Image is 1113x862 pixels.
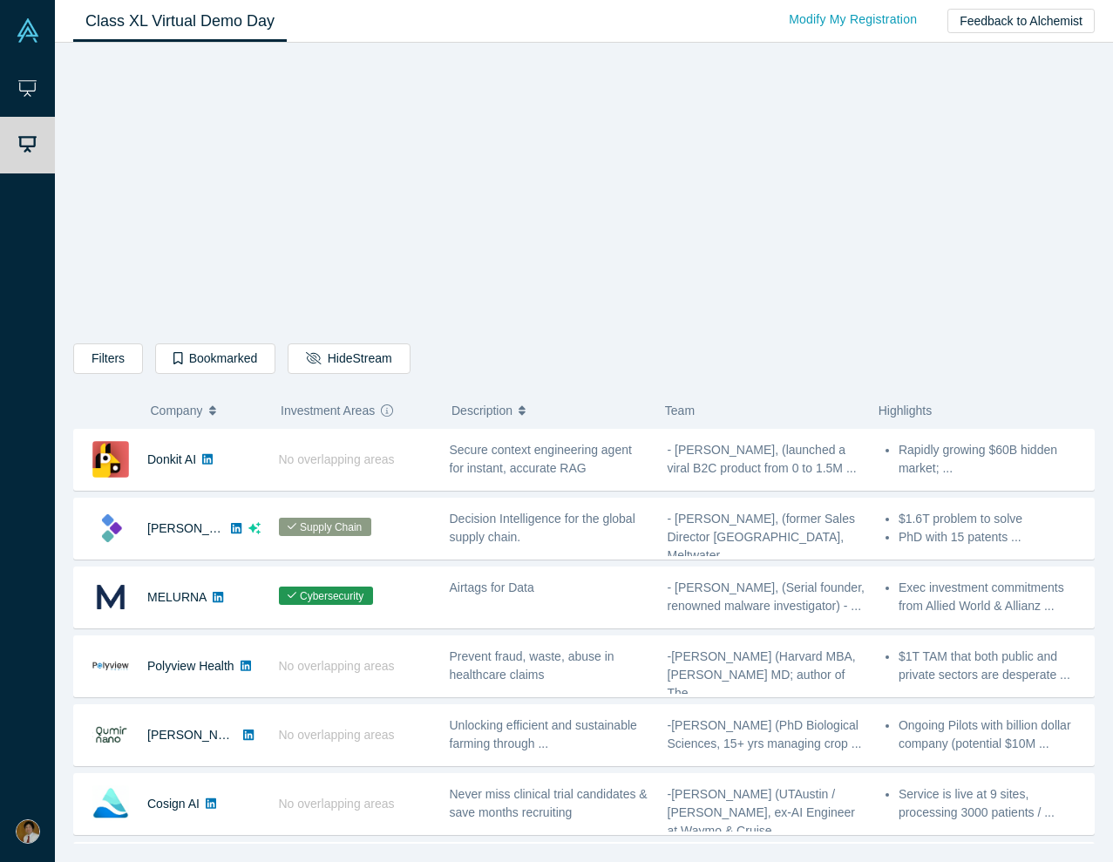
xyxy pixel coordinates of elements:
button: Filters [73,343,143,374]
span: Prevent fraud, waste, abuse in healthcare claims [450,649,614,682]
li: $1.6T problem to solve [899,510,1085,528]
iframe: Alchemist Class XL Demo Day: Vault [341,57,827,330]
button: Company [151,392,263,429]
a: Polyview Health [147,659,234,673]
button: Feedback to Alchemist [947,9,1095,33]
a: [PERSON_NAME] [147,521,248,535]
span: No overlapping areas [279,728,395,742]
span: Airtags for Data [450,580,534,594]
button: Bookmarked [155,343,275,374]
span: - [PERSON_NAME], (launched a viral B2C product from 0 to 1.5M ... [668,443,857,475]
span: - [PERSON_NAME], (former Sales Director [GEOGRAPHIC_DATA], Meltwater ... [668,512,856,562]
span: -[PERSON_NAME] (UTAustin / [PERSON_NAME], ex-AI Engineer at Waymo & Cruise, ... [668,787,856,838]
span: -[PERSON_NAME] (Harvard MBA, [PERSON_NAME] MD; author of The ... [668,649,856,700]
li: Ongoing Pilots with billion dollar company (potential $10M ... [899,716,1085,753]
svg: dsa ai sparkles [248,522,261,534]
span: Supply Chain [279,518,371,536]
span: -[PERSON_NAME] (PhD Biological Sciences, 15+ yrs managing crop ... [668,718,862,750]
span: Decision Intelligence for the global supply chain. [450,512,635,544]
li: PhD with 15 patents ... [899,528,1085,546]
span: Description [451,392,512,429]
button: Description [451,392,647,429]
a: Modify My Registration [770,4,935,35]
img: Cosign AI's Logo [92,785,129,822]
li: Exec investment commitments from Allied World & Allianz ... [899,579,1085,615]
span: Company [151,392,203,429]
img: Qumir Nano's Logo [92,716,129,753]
button: HideStream [288,343,410,374]
span: Team [665,404,695,417]
img: Ning Sung's Account [16,819,40,844]
span: Cybersecurity [279,587,373,605]
span: - [PERSON_NAME], (Serial founder, renowned malware investigator) - ... [668,580,865,613]
a: MELURNA [147,590,207,604]
li: $1T TAM that both public and private sectors are desperate ... [899,648,1085,684]
a: Donkit AI [147,452,196,466]
span: Never miss clinical trial candidates & save months recruiting [450,787,648,819]
span: Unlocking efficient and sustainable farming through ... [450,718,637,750]
a: Cosign AI [147,797,200,811]
span: No overlapping areas [279,659,395,673]
img: Polyview Health's Logo [92,648,129,684]
img: Alchemist Vault Logo [16,18,40,43]
li: Rapidly growing $60B hidden market; ... [899,441,1085,478]
a: Class XL Virtual Demo Day [73,1,287,42]
span: Highlights [879,404,932,417]
img: MELURNA's Logo [92,579,129,615]
span: No overlapping areas [279,452,395,466]
li: Service is live at 9 sites, processing 3000 patients / ... [899,785,1085,822]
img: Donkit AI's Logo [92,441,129,478]
img: Kimaru AI's Logo [92,510,129,546]
span: Investment Areas [281,392,375,429]
span: Secure context engineering agent for instant, accurate RAG [450,443,632,475]
a: [PERSON_NAME] [147,728,248,742]
span: No overlapping areas [279,797,395,811]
